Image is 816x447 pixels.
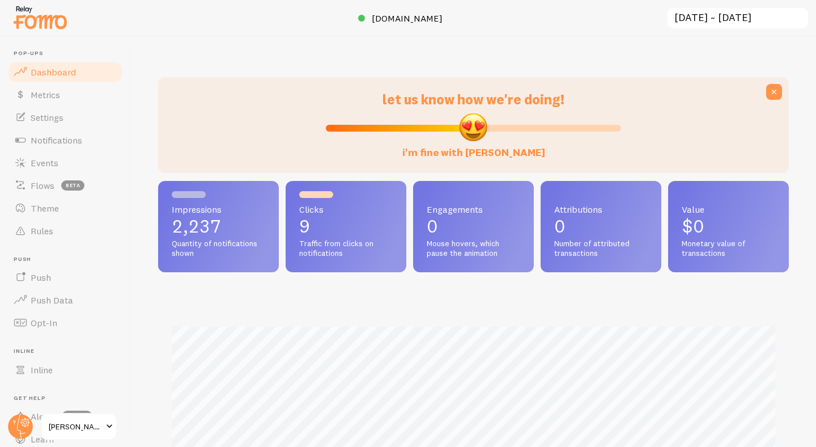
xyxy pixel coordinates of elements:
span: Events [31,157,58,168]
a: Opt-In [7,311,124,334]
span: Number of attributed transactions [554,239,648,259]
a: Events [7,151,124,174]
a: Settings [7,106,124,129]
span: let us know how we're doing! [382,91,564,108]
span: Push Data [31,294,73,306]
a: [PERSON_NAME] Bouquets [41,413,117,440]
span: Dashboard [31,66,76,78]
span: Monetary value of transactions [682,239,775,259]
p: 9 [299,217,393,235]
span: Impressions [172,205,265,214]
span: Inline [14,348,124,355]
a: Notifications [7,129,124,151]
span: Push [31,272,51,283]
span: Clicks [299,205,393,214]
p: 0 [427,217,520,235]
a: Dashboard [7,61,124,83]
a: Metrics [7,83,124,106]
span: Settings [31,112,63,123]
span: Opt-In [31,317,57,328]
a: Push [7,266,124,289]
span: Theme [31,203,59,214]
span: Push [14,256,124,263]
p: 2,237 [172,217,265,235]
span: Alerts [31,411,55,422]
label: i'm fine with [PERSON_NAME] [402,135,545,159]
span: Engagements [427,205,520,214]
a: Flows beta [7,174,124,197]
span: beta [61,180,84,191]
span: Quantity of notifications shown [172,239,265,259]
a: Inline [7,359,124,381]
a: Alerts 1 new [7,405,124,428]
span: $0 [682,215,704,237]
span: Flows [31,180,54,191]
span: Traffic from clicks on notifications [299,239,393,259]
span: Metrics [31,89,60,100]
a: Theme [7,197,124,220]
a: Rules [7,220,124,242]
img: emoji.png [458,112,488,142]
span: Notifications [31,134,82,146]
span: Mouse hovers, which pause the animation [427,239,520,259]
span: Pop-ups [14,50,124,57]
span: 1 new [62,411,92,422]
span: Inline [31,364,53,376]
img: fomo-relay-logo-orange.svg [12,3,69,32]
span: Learn [31,433,54,445]
a: Push Data [7,289,124,311]
p: 0 [554,217,648,235]
span: [PERSON_NAME] Bouquets [49,420,103,433]
span: Value [682,205,775,214]
span: Rules [31,225,53,237]
span: Get Help [14,395,124,402]
span: Attributions [554,205,648,214]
